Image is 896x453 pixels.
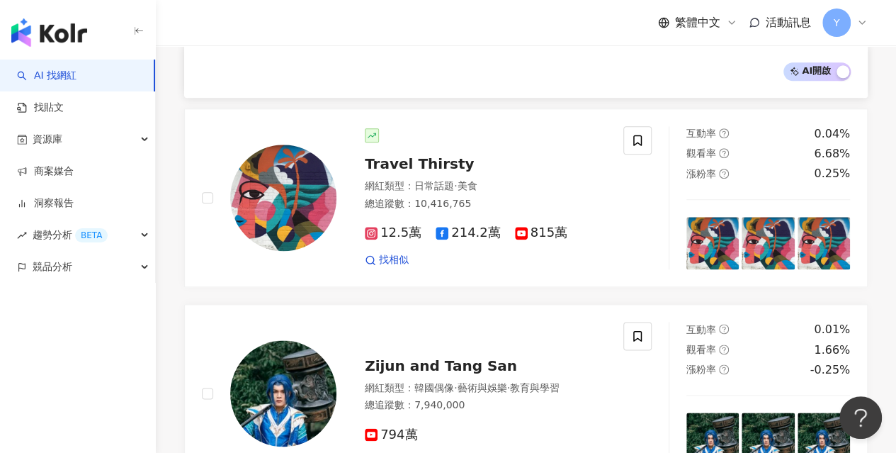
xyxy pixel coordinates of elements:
[365,155,474,172] span: Travel Thirsty
[457,180,477,191] span: 美食
[365,398,606,413] div: 總追蹤數 ： 7,940,000
[834,15,840,30] span: Y
[798,217,850,269] img: post-image
[17,196,74,211] a: 洞察報告
[230,145,336,251] img: KOL Avatar
[75,228,108,242] div: BETA
[510,382,560,393] span: 教育與學習
[414,180,454,191] span: 日常話題
[814,322,850,337] div: 0.01%
[814,146,850,162] div: 6.68%
[814,166,850,181] div: 0.25%
[719,345,729,354] span: question-circle
[675,15,720,30] span: 繁體中文
[686,364,716,375] span: 漲粉率
[365,225,421,240] span: 12.5萬
[230,340,336,447] img: KOL Avatar
[686,217,739,269] img: post-image
[686,344,716,355] span: 觀看率
[686,128,716,139] span: 互動率
[719,148,729,158] span: question-circle
[814,342,850,358] div: 1.66%
[839,396,882,439] iframe: Help Scout Beacon - Open
[414,382,454,393] span: 韓國偶像
[365,179,606,194] div: 網紅類型 ：
[457,382,506,393] span: 藝術與娛樂
[33,219,108,251] span: 趨勢分析
[365,357,517,374] span: Zijun and Tang San
[184,108,868,288] a: KOL AvatarTravel Thirsty網紅類型：日常話題·美食總追蹤數：10,416,76512.5萬214.2萬815萬找相似互動率question-circle0.04%觀看率qu...
[365,253,409,267] a: 找相似
[11,18,87,47] img: logo
[17,230,27,240] span: rise
[17,101,64,115] a: 找貼文
[719,324,729,334] span: question-circle
[365,381,606,396] div: 網紅類型 ：
[719,128,729,138] span: question-circle
[686,324,716,335] span: 互動率
[506,382,509,393] span: ·
[454,180,457,191] span: ·
[436,225,501,240] span: 214.2萬
[454,382,457,393] span: ·
[719,364,729,374] span: question-circle
[379,253,409,267] span: 找相似
[515,225,567,240] span: 815萬
[810,362,850,378] div: -0.25%
[766,16,811,29] span: 活動訊息
[33,123,62,155] span: 資源庫
[686,147,716,159] span: 觀看率
[33,251,72,283] span: 競品分析
[365,197,606,211] div: 總追蹤數 ： 10,416,765
[686,168,716,179] span: 漲粉率
[17,69,76,83] a: searchAI 找網紅
[719,169,729,179] span: question-circle
[365,427,417,442] span: 794萬
[742,217,794,269] img: post-image
[814,126,850,142] div: 0.04%
[17,164,74,179] a: 商案媒合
